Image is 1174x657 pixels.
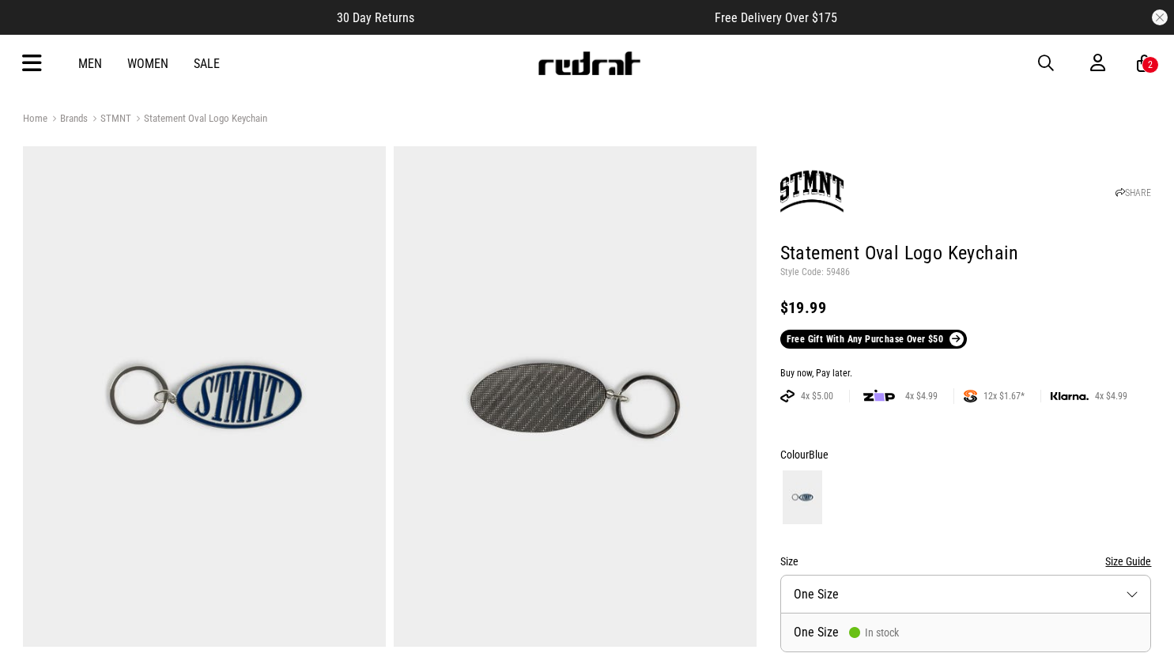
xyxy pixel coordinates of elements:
p: Style Code: 59486 [780,266,1152,279]
a: Free Gift With Any Purchase Over $50 [780,330,967,349]
span: One Size [794,587,839,602]
img: zip [863,388,895,404]
img: STMNT [780,160,844,223]
span: 4x $4.99 [899,390,944,402]
button: Size Guide [1105,552,1151,571]
a: Men [78,56,102,71]
div: Size [780,552,1152,571]
span: In stock [849,626,899,639]
img: Statement Oval Logo Keychain in Blue [23,146,386,647]
div: 2 [1148,59,1153,70]
img: Blue [783,470,822,524]
img: SPLITPAY [964,390,977,402]
span: 4x $4.99 [1089,390,1134,402]
div: Buy now, Pay later. [780,368,1152,380]
a: Brands [47,112,88,127]
a: Women [127,56,168,71]
span: 30 Day Returns [337,10,414,25]
h1: Statement Oval Logo Keychain [780,241,1152,266]
img: Redrat logo [537,51,641,75]
span: One Size [794,626,849,639]
button: Open LiveChat chat widget [13,6,60,54]
a: STMNT [88,112,131,127]
span: Free Delivery Over $175 [715,10,837,25]
div: Colour [780,445,1152,464]
a: Sale [194,56,220,71]
a: Statement Oval Logo Keychain [131,112,267,127]
a: SHARE [1115,187,1151,198]
a: 2 [1137,55,1152,72]
iframe: Customer reviews powered by Trustpilot [446,9,683,25]
img: KLARNA [1051,392,1089,401]
a: Home [23,112,47,124]
button: One Size [780,575,1152,614]
img: AFTERPAY [780,390,795,402]
img: Statement Oval Logo Keychain in Blue [394,146,757,647]
span: 12x $1.67* [977,390,1031,402]
span: Blue [809,448,829,461]
div: $19.99 [780,298,1152,317]
span: 4x $5.00 [795,390,840,402]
